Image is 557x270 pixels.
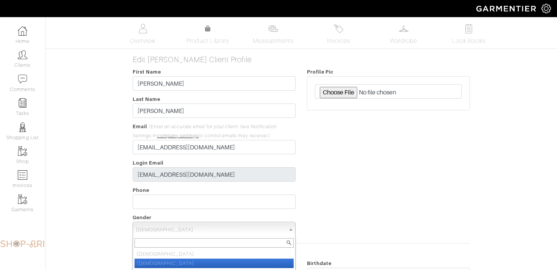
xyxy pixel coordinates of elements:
span: Birthdate [307,261,332,266]
img: gear-icon-white-bd11855cb880d31180b6d7d6211b90ccbf57a29d726f0c71d8c61bd08dd39cc2.png [541,4,551,13]
span: Login Email [133,160,164,166]
span: Product Library [186,36,229,46]
img: stylists-icon-eb353228a002819b7ec25b43dbf5f0378dd9e0616d9560372ff212230b889e62.png [18,122,27,132]
span: Overview [130,36,155,46]
span: Profile Pic [307,69,334,75]
a: Invoices [312,21,365,49]
img: basicinfo-40fd8af6dae0f16599ec9e87c0ef1c0a1fdea2edbe929e3d69a839185d80c458.svg [138,24,147,33]
span: First Name [133,69,161,75]
span: [DEMOGRAPHIC_DATA] [136,222,285,237]
img: orders-icon-0abe47150d42831381b5fb84f609e132dff9fe21cb692f30cb5eec754e2cba89.png [18,170,27,180]
span: Email [133,124,147,129]
span: Phone [133,187,149,193]
img: todo-9ac3debb85659649dc8f770b8b6100bb5dab4b48dedcbae339e5042a72dfd3cc.svg [464,24,474,33]
img: wardrobe-487a4870c1b7c33e795ec22d11cfc2ed9d08956e64fb3008fe2437562e282088.svg [399,24,408,33]
img: dashboard-icon-dbcd8f5a0b271acd01030246c82b418ddd0df26cd7fceb0bd07c9910d44c42f6.png [18,26,27,36]
span: (Enter an accurate email for your client. See Notification Settings in to control emails they rec... [133,124,277,138]
img: orders-27d20c2124de7fd6de4e0e44c1d41de31381a507db9b33961299e4e07d508b8c.svg [334,24,343,33]
img: measurements-466bbee1fd09ba9460f595b01e5d73f9e2bff037440d3c8f018324cb6cdf7a4a.svg [268,24,278,33]
a: company settings [157,133,199,138]
img: reminder-icon-8004d30b9f0a5d33ae49ab947aed9ed385cf756f9e5892f1edd6e32f2345188e.png [18,98,27,108]
a: Wardrobe [377,21,430,49]
span: Measurements [253,36,294,46]
span: Look Books [452,36,486,46]
img: comment-icon-a0a6a9ef722e966f86d9cbdc48e553b5cf19dbc54f86b18d962a5391bc8f6eb6.png [18,74,27,84]
img: garmentier-logo-header-white-b43fb05a5012e4ada735d5af1a66efaba907eab6374d6393d1fbf88cb4ef424d.png [473,2,541,15]
a: Measurements [247,21,300,49]
span: Wardrobe [390,36,417,46]
span: Last Name [133,96,160,102]
a: Overview [116,21,169,49]
img: clients-icon-6bae9207a08558b7cb47a8932f037763ab4055f8c8b6bfacd5dc20c3e0201464.png [18,50,27,60]
li: [DEMOGRAPHIC_DATA] [135,259,294,268]
span: Gender [133,215,152,220]
img: garments-icon-b7da505a4dc4fd61783c78ac3ca0ef83fa9d6f193b1c9dc38574b1d14d53ca28.png [18,146,27,156]
span: Invoices [327,36,350,46]
h5: Edit [PERSON_NAME] Client Profile [133,55,470,64]
li: [DEMOGRAPHIC_DATA] [135,249,294,259]
a: Product Library [181,24,235,46]
a: Look Books [442,21,495,49]
img: garments-icon-b7da505a4dc4fd61783c78ac3ca0ef83fa9d6f193b1c9dc38574b1d14d53ca28.png [18,195,27,204]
